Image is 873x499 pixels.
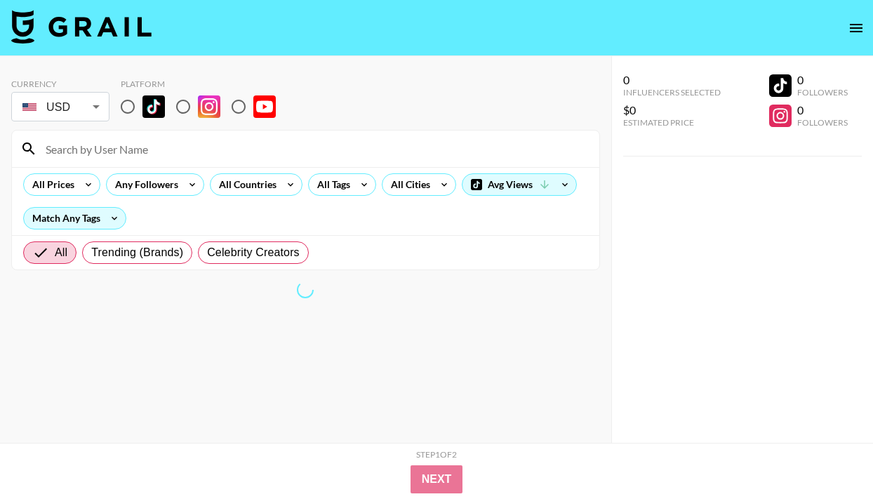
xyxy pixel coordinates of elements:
div: Estimated Price [623,117,721,128]
div: All Cities [382,174,433,195]
div: Step 1 of 2 [416,449,457,460]
div: All Prices [24,174,77,195]
div: Followers [797,117,848,128]
div: 0 [623,73,721,87]
div: All Tags [309,174,353,195]
span: All [55,244,67,261]
div: Currency [11,79,109,89]
div: Influencers Selected [623,87,721,98]
div: Any Followers [107,174,181,195]
span: Refreshing bookers, clients, countries, tags, cities, talent, talent... [294,278,318,302]
div: Match Any Tags [24,208,126,229]
span: Trending (Brands) [91,244,183,261]
button: Next [411,465,463,493]
div: USD [14,95,107,119]
div: Platform [121,79,287,89]
img: TikTok [142,95,165,118]
div: Avg Views [462,174,576,195]
div: 0 [797,103,848,117]
div: 0 [797,73,848,87]
img: Instagram [198,95,220,118]
span: Celebrity Creators [207,244,300,261]
button: open drawer [842,14,870,42]
div: Followers [797,87,848,98]
input: Search by User Name [37,138,591,160]
img: YouTube [253,95,276,118]
div: All Countries [211,174,279,195]
div: $0 [623,103,721,117]
img: Grail Talent [11,10,152,44]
